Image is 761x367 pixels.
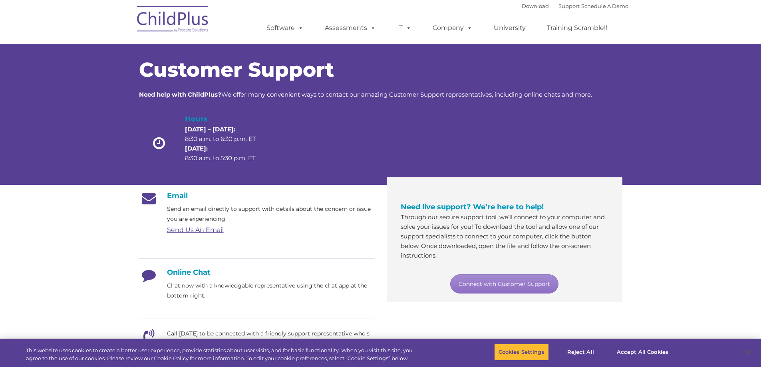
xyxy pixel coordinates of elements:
[139,58,334,82] span: Customer Support
[167,204,375,224] p: Send an email directly to support with details about the concern or issue you are experiencing.
[522,3,549,9] a: Download
[401,212,608,260] p: Through our secure support tool, we’ll connect to your computer and solve your issues for you! To...
[522,3,628,9] font: |
[581,3,628,9] a: Schedule A Demo
[139,91,592,98] span: We offer many convenient ways to contact our amazing Customer Support representatives, including ...
[486,20,534,36] a: University
[185,125,270,163] p: 8:30 a.m. to 6:30 p.m. ET 8:30 a.m. to 5:30 p.m. ET
[167,226,224,234] a: Send Us An Email
[558,3,580,9] a: Support
[389,20,419,36] a: IT
[401,202,544,211] span: Need live support? We’re here to help!
[556,344,606,361] button: Reject All
[26,347,419,362] div: This website uses cookies to create a better user experience, provide statistics about user visit...
[539,20,615,36] a: Training Scramble!!
[185,145,208,152] strong: [DATE]:
[167,329,375,349] p: Call [DATE] to be connected with a friendly support representative who's eager to help.
[133,0,213,40] img: ChildPlus by Procare Solutions
[739,343,757,361] button: Close
[139,91,221,98] strong: Need help with ChildPlus?
[139,268,375,277] h4: Online Chat
[185,125,235,133] strong: [DATE] – [DATE]:
[450,274,558,294] a: Connect with Customer Support
[258,20,312,36] a: Software
[167,281,375,301] p: Chat now with a knowledgable representative using the chat app at the bottom right.
[425,20,481,36] a: Company
[185,113,270,125] h4: Hours
[139,191,375,200] h4: Email
[317,20,384,36] a: Assessments
[612,344,673,361] button: Accept All Cookies
[494,344,549,361] button: Cookies Settings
